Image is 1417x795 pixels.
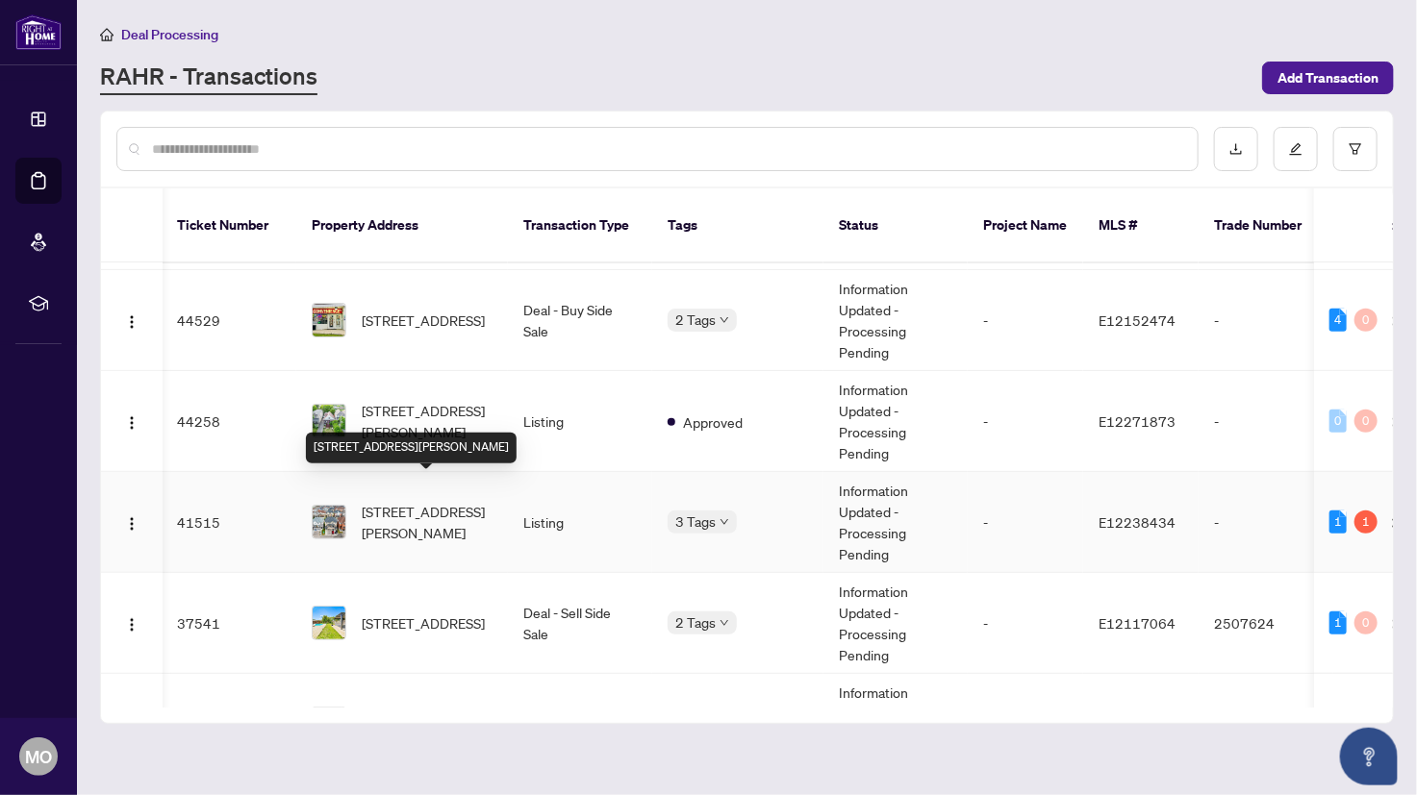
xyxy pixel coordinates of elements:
[1333,127,1378,171] button: filter
[313,304,345,336] img: thumbnail-img
[1289,142,1303,156] span: edit
[25,743,52,770] span: MO
[1199,674,1333,775] td: -
[683,411,743,433] span: Approved
[124,617,139,633] img: Logo
[362,612,485,634] span: [STREET_ADDRESS]
[313,506,345,538] img: thumbnail-img
[124,415,139,431] img: Logo
[1274,127,1318,171] button: edit
[675,309,716,331] span: 2 Tags
[1278,62,1379,93] span: Add Transaction
[296,188,508,263] th: Property Address
[162,472,296,573] td: 41515
[1262,62,1394,94] button: Add Transaction
[508,674,652,775] td: Listing
[968,188,1083,263] th: Project Name
[1099,513,1176,531] span: E12238434
[968,573,1083,674] td: -
[15,14,62,50] img: logo
[306,433,517,463] div: [STREET_ADDRESS][PERSON_NAME]
[1354,410,1378,433] div: 0
[116,305,147,335] button: Logo
[100,28,114,41] span: home
[162,188,296,263] th: Ticket Number
[1229,142,1243,156] span: download
[116,406,147,436] button: Logo
[508,573,652,674] td: Deal - Sell Side Sale
[162,270,296,371] td: 44529
[675,510,716,533] span: 3 Tags
[1354,611,1378,634] div: 0
[116,608,147,638] button: Logo
[508,270,652,371] td: Deal - Buy Side Sale
[1329,510,1347,534] div: 1
[1329,309,1347,332] div: 4
[968,270,1083,371] td: -
[1199,371,1333,472] td: -
[1199,472,1333,573] td: -
[1340,728,1398,785] button: Open asap
[124,516,139,532] img: Logo
[823,573,968,674] td: Information Updated - Processing Pending
[362,703,493,745] span: [STREET_ADDRESS][PERSON_NAME]
[720,517,729,527] span: down
[1354,510,1378,534] div: 1
[162,674,296,775] td: 36415
[968,472,1083,573] td: -
[823,371,968,472] td: Information Updated - Processing Pending
[720,618,729,628] span: down
[124,314,139,330] img: Logo
[362,310,485,331] span: [STREET_ADDRESS]
[823,674,968,775] td: Information Updated - Processing Pending
[823,472,968,573] td: Information Updated - Processing Pending
[1083,188,1199,263] th: MLS #
[362,400,493,442] span: [STREET_ADDRESS][PERSON_NAME]
[162,371,296,472] td: 44258
[313,405,345,437] img: thumbnail-img
[720,315,729,325] span: down
[116,507,147,537] button: Logo
[823,270,968,371] td: Information Updated - Processing Pending
[1199,270,1333,371] td: -
[1099,614,1176,632] span: E12117064
[1329,611,1347,634] div: 1
[968,674,1083,775] td: -
[313,607,345,639] img: thumbnail-img
[968,371,1083,472] td: -
[1354,309,1378,332] div: 0
[1214,127,1258,171] button: download
[675,611,716,634] span: 2 Tags
[162,573,296,674] td: 37541
[652,188,823,263] th: Tags
[100,61,317,95] a: RAHR - Transactions
[1199,573,1333,674] td: 2507624
[121,26,218,43] span: Deal Processing
[1349,142,1362,156] span: filter
[823,188,968,263] th: Status
[1099,412,1176,430] span: E12271873
[1099,311,1176,329] span: E12152474
[508,472,652,573] td: Listing
[1199,188,1333,263] th: Trade Number
[1329,410,1347,433] div: 0
[508,188,652,263] th: Transaction Type
[362,501,493,543] span: [STREET_ADDRESS][PERSON_NAME]
[508,371,652,472] td: Listing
